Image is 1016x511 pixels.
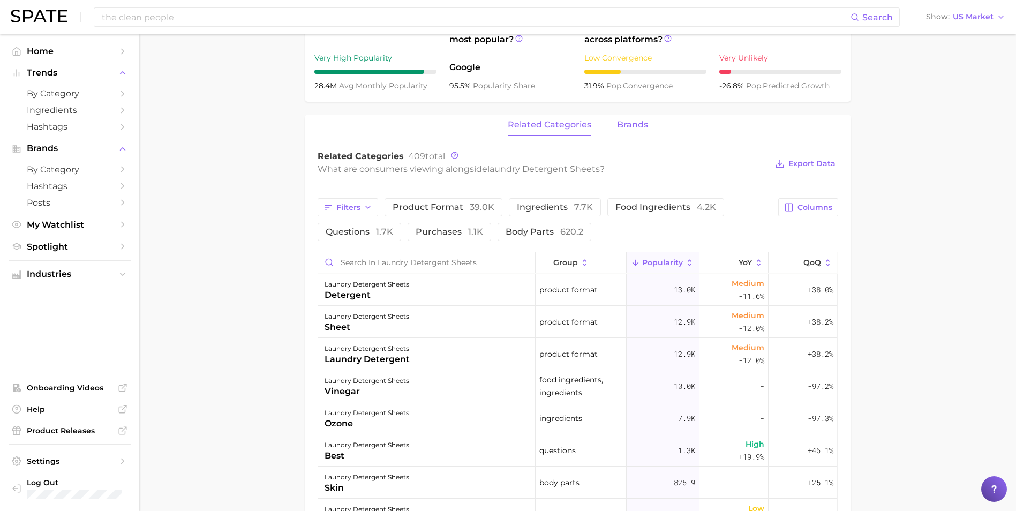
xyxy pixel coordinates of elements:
[674,348,695,360] span: 12.9k
[27,456,112,466] span: Settings
[9,266,131,282] button: Industries
[27,383,112,393] span: Onboarding Videos
[27,164,112,175] span: by Category
[746,438,764,450] span: High
[318,162,767,176] div: What are consumers viewing alongside ?
[487,164,600,174] span: laundry detergent sheets
[27,478,159,487] span: Log Out
[9,380,131,396] a: Onboarding Videos
[560,227,583,237] span: 620.2
[27,105,112,115] span: Ingredients
[27,220,112,230] span: My Watchlist
[9,178,131,194] a: Hashtags
[473,81,535,91] span: popularity share
[9,194,131,211] a: Posts
[808,283,833,296] span: +38.0%
[862,12,893,22] span: Search
[9,475,131,502] a: Log out. Currently logged in with e-mail mohara@yellowwoodpartners.com.
[9,85,131,102] a: by Category
[27,404,112,414] span: Help
[674,380,695,393] span: 10.0k
[325,449,409,462] div: best
[9,43,131,59] a: Home
[449,81,473,91] span: 95.5%
[584,70,706,74] div: 3 / 10
[719,70,841,74] div: 1 / 10
[325,310,409,323] div: laundry detergent sheets
[506,228,583,236] span: body parts
[539,315,598,328] span: product format
[9,238,131,255] a: Spotlight
[325,278,409,291] div: laundry detergent sheets
[778,198,838,216] button: Columns
[325,407,409,419] div: laundry detergent sheets
[808,315,833,328] span: +38.2%
[101,8,851,26] input: Search here for a brand, industry, or ingredient
[408,151,445,161] span: total
[9,161,131,178] a: by Category
[325,385,409,398] div: vinegar
[318,252,535,273] input: Search in laundry detergent sheets
[27,68,112,78] span: Trends
[539,348,598,360] span: product format
[615,203,716,212] span: food ingredients
[11,10,67,22] img: SPATE
[9,453,131,469] a: Settings
[318,370,838,402] button: laundry detergent sheetsvinegarfood ingredients, ingredients10.0k--97.2%
[9,423,131,439] a: Product Releases
[574,202,593,212] span: 7.7k
[803,258,821,267] span: QoQ
[318,306,838,338] button: laundry detergent sheetssheetproduct format12.9kMedium-12.0%+38.2%
[760,380,764,393] span: -
[797,203,832,212] span: Columns
[719,81,746,91] span: -26.8%
[678,412,695,425] span: 7.9k
[336,203,360,212] span: Filters
[449,20,571,56] span: Which platform is most popular?
[699,252,769,273] button: YoY
[808,380,833,393] span: -97.2%
[314,70,436,74] div: 9 / 10
[27,122,112,132] span: Hashtags
[318,402,838,434] button: laundry detergent sheetsozoneingredients7.9k--97.3%
[416,228,483,236] span: purchases
[739,322,764,335] span: -12.0%
[584,51,706,64] div: Low Convergence
[739,354,764,367] span: -12.0%
[314,51,436,64] div: Very High Popularity
[325,417,409,430] div: ozone
[27,198,112,208] span: Posts
[376,227,393,237] span: 1.7k
[325,482,409,494] div: skin
[9,65,131,81] button: Trends
[606,81,673,91] span: convergence
[678,444,695,457] span: 1.3k
[318,151,404,161] span: Related Categories
[746,81,763,91] abbr: popularity index
[739,450,764,463] span: +19.9%
[926,14,950,20] span: Show
[760,412,764,425] span: -
[27,88,112,99] span: by Category
[739,258,752,267] span: YoY
[318,338,838,370] button: laundry detergent sheetslaundry detergentproduct format12.9kMedium-12.0%+38.2%
[468,227,483,237] span: 1.1k
[9,401,131,417] a: Help
[408,151,425,161] span: 409
[9,102,131,118] a: Ingredients
[539,373,622,399] span: food ingredients, ingredients
[788,159,836,168] span: Export Data
[318,434,838,467] button: laundry detergent sheetsbestquestions1.3kHigh+19.9%+46.1%
[449,61,571,74] span: Google
[617,120,648,130] span: brands
[808,412,833,425] span: -97.3%
[326,228,393,236] span: questions
[732,309,764,322] span: Medium
[314,81,339,91] span: 28.4m
[325,374,409,387] div: laundry detergent sheets
[325,342,410,355] div: laundry detergent sheets
[769,252,837,273] button: QoQ
[739,290,764,303] span: -11.6%
[539,412,582,425] span: ingredients
[719,51,841,64] div: Very Unlikely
